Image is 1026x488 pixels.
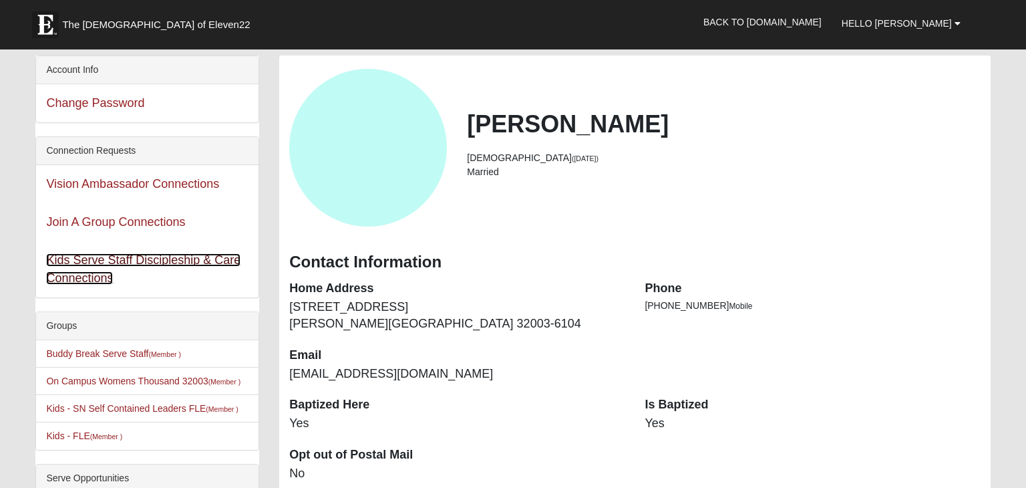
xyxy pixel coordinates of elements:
[289,299,625,333] dd: [STREET_ADDRESS] [PERSON_NAME][GEOGRAPHIC_DATA] 32003-6104
[645,299,980,313] li: [PHONE_NUMBER]
[148,350,180,358] small: (Member )
[36,137,259,165] div: Connection Requests
[289,465,625,483] dd: No
[32,11,59,38] img: Eleven22 logo
[46,215,185,229] a: Join A Group Connections
[25,5,293,38] a: The [DEMOGRAPHIC_DATA] of Eleven22
[46,177,219,191] a: Vision Ambassador Connections
[467,165,980,179] li: Married
[46,403,238,414] a: Kids - SN Self Contained Leaders FLE(Member )
[46,348,180,359] a: Buddy Break Serve Staff(Member )
[467,110,980,138] h2: [PERSON_NAME]
[645,415,980,433] dd: Yes
[467,151,980,165] li: [DEMOGRAPHIC_DATA]
[289,347,625,364] dt: Email
[842,18,952,29] span: Hello [PERSON_NAME]
[289,415,625,433] dd: Yes
[36,312,259,340] div: Groups
[693,5,832,39] a: Back to [DOMAIN_NAME]
[206,405,238,413] small: (Member )
[289,447,625,464] dt: Opt out of Postal Mail
[832,7,971,40] a: Hello [PERSON_NAME]
[208,378,240,386] small: (Member )
[572,154,598,162] small: ([DATE])
[46,96,144,110] a: Change Password
[90,433,122,441] small: (Member )
[36,56,259,84] div: Account Info
[46,253,240,285] a: Kids Serve Staff Discipleship & Care Connections
[46,376,240,386] a: On Campus Womens Thousand 32003(Member )
[289,253,980,272] h3: Contact Information
[645,280,980,297] dt: Phone
[645,396,980,414] dt: Is Baptized
[289,280,625,297] dt: Home Address
[289,366,625,383] dd: [EMAIL_ADDRESS][DOMAIN_NAME]
[289,69,447,227] a: View Fullsize Photo
[729,301,752,311] span: Mobile
[46,431,122,441] a: Kids - FLE(Member )
[62,18,250,31] span: The [DEMOGRAPHIC_DATA] of Eleven22
[289,396,625,414] dt: Baptized Here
